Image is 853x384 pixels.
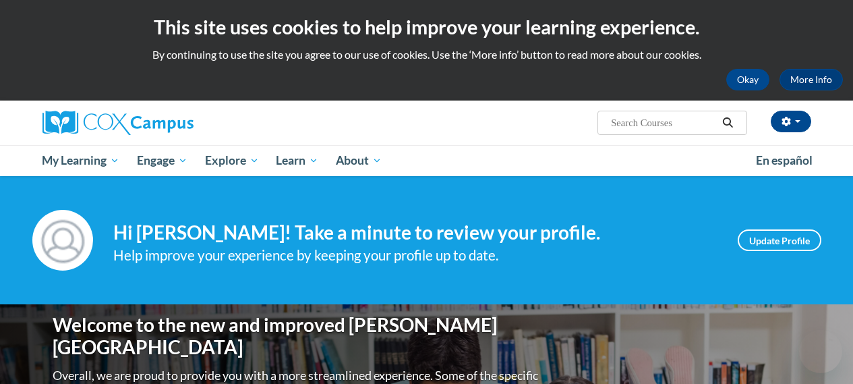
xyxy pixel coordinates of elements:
[10,13,843,40] h2: This site uses cookies to help improve your learning experience.
[327,145,390,176] a: About
[717,115,738,131] button: Search
[747,146,821,175] a: En español
[780,69,843,90] a: More Info
[32,145,821,176] div: Main menu
[113,244,717,267] div: Help improve your experience by keeping your profile up to date.
[10,47,843,62] p: By continuing to use the site you agree to our use of cookies. Use the ‘More info’ button to read...
[205,153,259,169] span: Explore
[42,111,285,135] a: Cox Campus
[756,153,813,167] span: En español
[34,145,129,176] a: My Learning
[738,229,821,251] a: Update Profile
[53,314,541,359] h1: Welcome to the new and improved [PERSON_NAME][GEOGRAPHIC_DATA]
[42,153,119,169] span: My Learning
[799,330,842,373] iframe: Button to launch messaging window
[113,221,717,244] h4: Hi [PERSON_NAME]! Take a minute to review your profile.
[276,153,318,169] span: Learn
[771,111,811,132] button: Account Settings
[196,145,268,176] a: Explore
[42,111,194,135] img: Cox Campus
[32,210,93,271] img: Profile Image
[267,145,327,176] a: Learn
[610,115,717,131] input: Search Courses
[128,145,196,176] a: Engage
[726,69,769,90] button: Okay
[336,153,382,169] span: About
[137,153,187,169] span: Engage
